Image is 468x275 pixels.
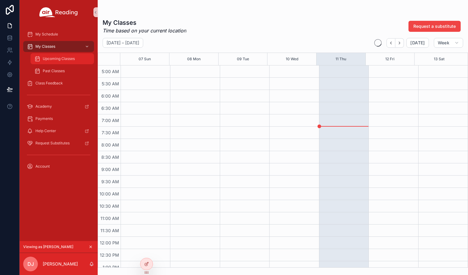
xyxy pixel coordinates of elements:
[385,53,394,65] button: 12 Fri
[100,142,121,147] span: 8:00 AM
[99,216,121,221] span: 11:00 AM
[23,78,94,89] a: Class Feedback
[20,24,98,180] div: scrollable content
[35,128,56,133] span: Help Center
[100,69,121,74] span: 5:00 AM
[100,167,121,172] span: 9:00 AM
[98,203,121,209] span: 10:30 AM
[35,81,63,86] span: Class Feedback
[395,38,404,48] button: Next
[23,161,94,172] a: Account
[237,53,249,65] button: 09 Tue
[98,252,121,258] span: 12:30 PM
[23,29,94,40] a: My Schedule
[100,179,121,184] span: 9:30 AM
[35,164,50,169] span: Account
[35,104,52,109] span: Academy
[43,261,78,267] p: [PERSON_NAME]
[23,244,73,249] span: Viewing as [PERSON_NAME]
[406,38,429,48] button: [DATE]
[103,18,186,27] h1: My Classes
[100,154,121,160] span: 8:30 AM
[100,130,121,135] span: 7:30 AM
[23,138,94,149] a: Request Substitutes
[434,53,444,65] button: 13 Sat
[100,118,121,123] span: 7:00 AM
[23,113,94,124] a: Payments
[43,56,75,61] span: Upcoming Classes
[386,38,395,48] button: Back
[98,240,121,245] span: 12:00 PM
[139,53,151,65] button: 07 Sun
[23,41,94,52] a: My Classes
[187,53,201,65] button: 08 Mon
[438,40,449,46] span: Week
[410,40,425,46] span: [DATE]
[286,53,298,65] button: 10 Wed
[35,141,70,146] span: Request Substitutes
[23,101,94,112] a: Academy
[35,44,55,49] span: My Classes
[35,116,53,121] span: Payments
[100,93,121,98] span: 6:00 AM
[434,38,463,48] button: Week
[336,53,346,65] button: 11 Thu
[103,27,186,34] em: Time based on your current location
[408,21,461,32] button: Request a substitute
[39,7,78,17] img: App logo
[99,228,121,233] span: 11:30 AM
[98,191,121,196] span: 10:00 AM
[100,106,121,111] span: 6:30 AM
[100,81,121,86] span: 5:30 AM
[31,53,94,64] a: Upcoming Classes
[27,260,34,268] span: DJ
[43,69,65,73] span: Past Classes
[101,265,121,270] span: 1:00 PM
[107,40,139,46] h2: [DATE] – [DATE]
[31,65,94,76] a: Past Classes
[413,23,456,29] span: Request a substitute
[35,32,58,37] span: My Schedule
[23,125,94,136] a: Help Center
